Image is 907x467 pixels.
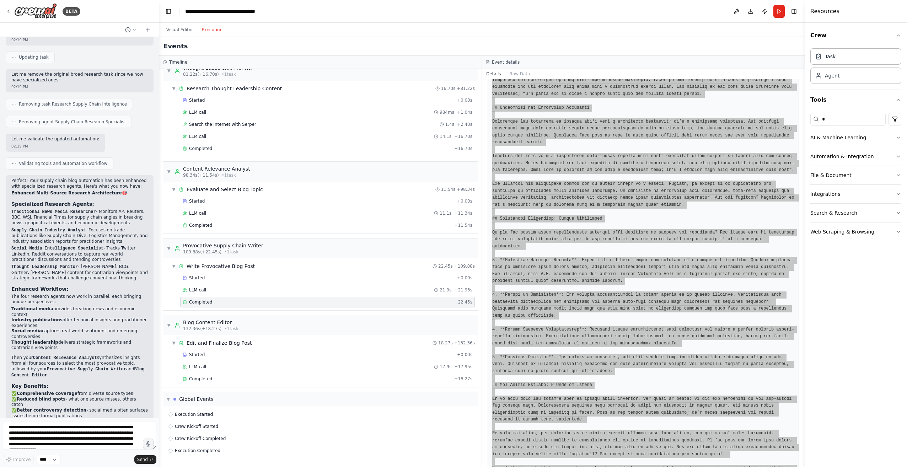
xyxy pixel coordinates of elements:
[11,190,122,195] strong: Enhanced Multi-Source Research Architecture
[63,7,80,16] div: BETA
[172,187,176,192] span: ▼
[11,84,148,90] div: 02:19 PM
[11,144,100,149] div: 02:19 PM
[189,134,206,139] span: LLM call
[183,326,221,332] span: 132.36s (+18.27s)
[187,339,252,347] div: Edit and Finalize Blog Post
[11,72,148,83] p: Let me remove the original broad research task since we now have specialized ones:
[440,287,451,293] span: 21.9s
[492,59,520,65] h3: Event details
[183,165,250,172] div: Content Relevance Analyst
[167,246,171,251] span: ▼
[454,263,475,269] span: + 109.88s
[224,326,238,332] span: • 1 task
[189,122,256,127] span: Search the internet with Serper
[11,367,144,378] code: Blog Content Editor
[33,355,97,360] code: Content Relevance Analyst
[441,86,456,91] span: 16.70s
[810,222,901,241] button: Web Scraping & Browsing
[454,134,472,139] span: + 16.70s
[457,187,475,192] span: + 98.34s
[454,364,472,370] span: + 17.95s
[189,109,206,115] span: LLM call
[11,317,148,328] li: offer technical insights and practitioner experiences
[142,26,154,34] button: Start a new chat
[14,3,57,19] img: Logo
[189,97,205,103] span: Started
[810,7,839,16] h4: Resources
[185,8,265,15] nav: breadcrumb
[810,26,901,45] button: Crew
[175,424,218,429] span: Crew Kickoff Started
[175,448,220,453] span: Execution Completed
[440,109,454,115] span: 984ms
[175,436,226,441] span: Crew Kickoff Completed
[172,86,176,91] span: ▼
[11,264,148,281] p: - [PERSON_NAME], BCG, Gartner, [PERSON_NAME] content for contrarian viewpoints and strategic fram...
[19,119,126,125] span: Removing agent Supply Chain Research Specialist
[11,306,53,311] strong: Traditional media
[162,26,197,34] button: Visual Editor
[11,391,148,441] p: ✅ from diverse source types ✅ - what one source misses, others catch ✅ - social media often surfa...
[183,242,263,249] div: Provocative Supply Chain Writer
[189,146,212,151] span: Completed
[457,122,472,127] span: + 2.40s
[17,408,86,413] strong: Better controversy detection
[11,201,94,207] strong: Specialized Research Agents:
[789,6,799,16] button: Hide right sidebar
[47,367,126,372] code: Provocative Supply Chain Writer
[183,71,219,77] span: 81.22s (+16.70s)
[189,198,205,204] span: Started
[810,128,901,147] button: AI & Machine Learning
[11,37,148,43] div: 02:19 PM
[440,364,451,370] span: 17.9s
[197,26,227,34] button: Execution
[189,376,212,382] span: Completed
[11,286,69,292] strong: Enhanced Workflow:
[11,136,100,142] p: Let me validate the updated automation:
[454,299,472,305] span: + 22.45s
[11,317,63,322] strong: Industry publications
[11,328,42,333] strong: Social media
[183,319,238,326] div: Blog Content Editor
[172,263,176,269] span: ▼
[440,134,451,139] span: 14.1s
[17,391,77,396] strong: Comprehensive coverage
[810,110,901,247] div: Tools
[11,209,96,214] code: Traditional News Media Researcher
[189,364,206,370] span: LLM call
[810,45,901,90] div: Crew
[810,166,901,184] button: File & Document
[189,275,205,281] span: Started
[11,294,148,305] p: The four research agents now work in parallel, each bringing unique perspectives:
[11,178,148,189] p: Perfect! Your supply chain blog automation has been enhanced with specialized research agents. He...
[825,72,839,79] div: Agent
[11,340,148,351] li: delivers strategic frameworks and contrarian viewpoints
[457,275,472,281] span: + 0.00s
[825,53,836,60] div: Task
[454,222,472,228] span: + 11.54s
[454,376,472,382] span: + 18.27s
[11,383,49,389] strong: Key Benefits:
[11,328,148,339] li: captures real-world sentiment and emerging controversies
[441,187,456,192] span: 11.54s
[163,41,188,51] h2: Events
[11,246,148,263] p: - Tracks Twitter, LinkedIn, Reddit conversations to capture real-world practitioner discussions a...
[454,287,472,293] span: + 21.93s
[440,210,451,216] span: 11.1s
[189,210,206,216] span: LLM call
[810,90,901,110] button: Tools
[482,69,505,79] button: Details
[19,101,127,107] span: Removing task Research Supply Chain Intelligence
[454,340,475,346] span: + 132.36s
[169,59,187,65] h3: Timeline
[11,228,86,233] code: Supply Chain Industry Analyst
[505,69,535,79] button: Raw Data
[222,172,236,178] span: • 1 task
[143,439,154,449] button: Click to speak your automation idea
[167,322,171,328] span: ▼
[13,457,31,462] span: Improve
[810,185,901,203] button: Integrations
[810,147,901,166] button: Automation & Integration
[19,54,49,60] span: Updating task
